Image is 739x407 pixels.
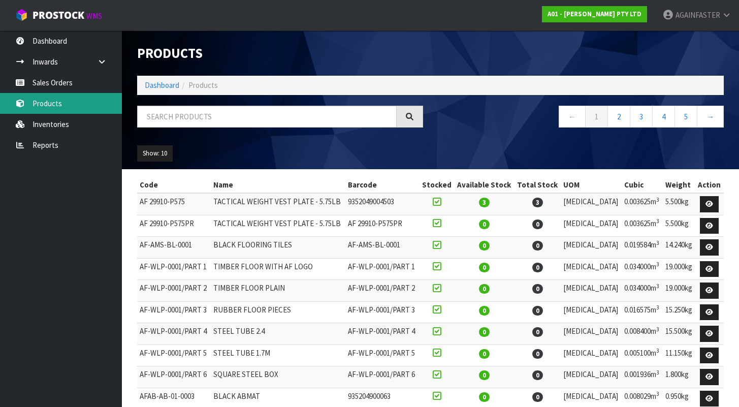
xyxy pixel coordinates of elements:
th: Available Stock [454,177,514,193]
td: STEEL TUBE 1.7M [211,345,346,366]
span: 0 [532,392,543,402]
span: AGAINFASTER [676,10,720,20]
td: [MEDICAL_DATA] [561,366,622,388]
h1: Products [137,46,423,60]
td: 0.016575m [622,301,662,323]
td: AF-AMS-BL-0001 [345,237,419,259]
button: Show: 10 [137,145,173,162]
input: Search products [137,106,397,128]
td: TIMBER FLOOR PLAIN [211,280,346,302]
td: BLACK FLOORING TILES [211,237,346,259]
sup: 3 [656,239,659,246]
td: AF-WLP-0001/PART 3 [137,301,211,323]
span: 0 [532,327,543,337]
td: 11.150kg [663,345,695,366]
span: 0 [479,306,490,316]
sup: 3 [656,261,659,268]
td: 0.001936m [622,366,662,388]
span: 0 [479,284,490,294]
td: TACTICAL WEIGHT VEST PLATE - 5.75LB [211,215,346,237]
span: 0 [532,306,543,316]
a: Dashboard [145,80,179,90]
td: TIMBER FLOOR WITH AF LOGO [211,258,346,280]
td: AF 29910-P575PR [345,215,419,237]
th: Total Stock [514,177,561,193]
sup: 3 [656,217,659,225]
td: AF-WLP-0001/PART 6 [137,366,211,388]
td: TACTICAL WEIGHT VEST PLATE - 5.75LB [211,193,346,215]
td: AF-WLP-0001/PART 6 [345,366,419,388]
a: → [697,106,724,128]
span: 0 [532,220,543,229]
td: RUBBER FLOOR PIECES [211,301,346,323]
nav: Page navigation [438,106,724,131]
td: [MEDICAL_DATA] [561,301,622,323]
td: AF 29910-P575PR [137,215,211,237]
sup: 3 [656,283,659,290]
strong: A01 - [PERSON_NAME] PTY LTD [548,10,641,18]
a: 2 [607,106,630,128]
td: AF-WLP-0001/PART 2 [345,280,419,302]
td: AF-WLP-0001/PART 2 [137,280,211,302]
td: 0.019584m [622,237,662,259]
span: Products [188,80,218,90]
td: 19.000kg [663,258,695,280]
td: AF-WLP-0001/PART 4 [345,323,419,345]
sup: 3 [656,369,659,376]
td: [MEDICAL_DATA] [561,280,622,302]
td: 0.005100m [622,345,662,366]
td: AF 29910-P575 [137,193,211,215]
span: 0 [532,263,543,272]
th: Code [137,177,211,193]
span: 0 [479,349,490,359]
th: Barcode [345,177,419,193]
td: AF-WLP-0001/PART 3 [345,301,419,323]
td: SQUARE STEEL BOX [211,366,346,388]
th: Action [695,177,724,193]
span: 0 [532,370,543,380]
td: 19.000kg [663,280,695,302]
td: [MEDICAL_DATA] [561,237,622,259]
td: AF-AMS-BL-0001 [137,237,211,259]
span: 0 [479,220,490,229]
img: cube-alt.png [15,9,28,21]
th: Weight [663,177,695,193]
td: AF-WLP-0001/PART 5 [137,345,211,366]
span: 3 [479,198,490,207]
span: 0 [479,392,490,402]
span: 0 [479,241,490,251]
sup: 3 [656,304,659,311]
td: 0.003625m [622,215,662,237]
th: Stocked [419,177,454,193]
td: 9352049004503 [345,193,419,215]
td: 14.240kg [663,237,695,259]
span: 0 [479,370,490,380]
td: 0.003625m [622,193,662,215]
a: 4 [652,106,675,128]
small: WMS [86,11,102,21]
a: 5 [674,106,697,128]
th: UOM [561,177,622,193]
td: AF-WLP-0001/PART 4 [137,323,211,345]
td: [MEDICAL_DATA] [561,323,622,345]
sup: 3 [656,326,659,333]
span: 0 [532,284,543,294]
td: AF-WLP-0001/PART 5 [345,345,419,366]
a: 3 [630,106,653,128]
td: 5.500kg [663,215,695,237]
span: ProStock [33,9,84,22]
td: [MEDICAL_DATA] [561,258,622,280]
td: 1.800kg [663,366,695,388]
td: 15.250kg [663,301,695,323]
td: STEEL TUBE 2.4 [211,323,346,345]
td: [MEDICAL_DATA] [561,193,622,215]
a: ← [559,106,586,128]
td: 15.500kg [663,323,695,345]
th: Cubic [622,177,662,193]
td: 0.034000m [622,280,662,302]
span: 0 [479,327,490,337]
td: AF-WLP-0001/PART 1 [137,258,211,280]
sup: 3 [656,196,659,203]
td: AF-WLP-0001/PART 1 [345,258,419,280]
span: 0 [532,349,543,359]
